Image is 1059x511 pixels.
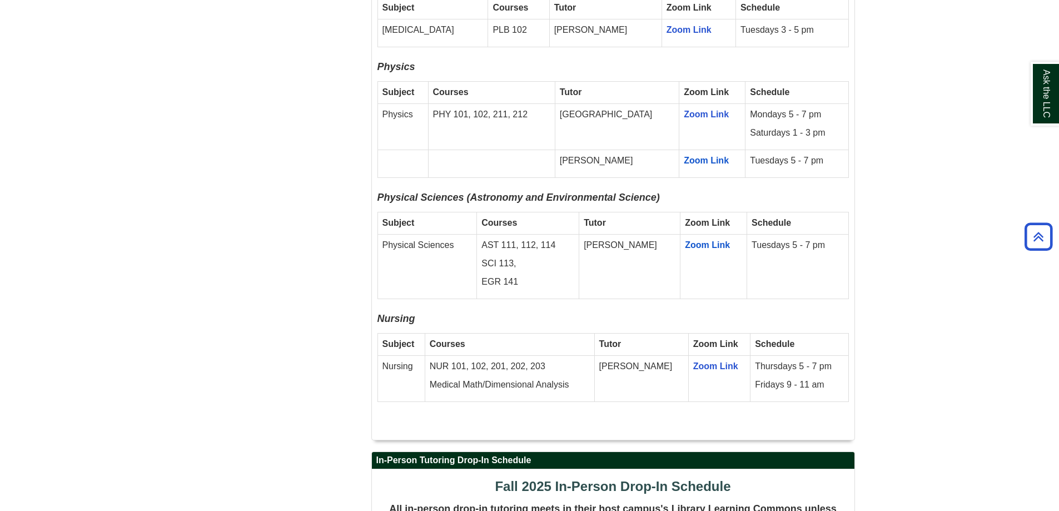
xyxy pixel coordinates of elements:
[382,218,415,227] strong: Subject
[750,87,789,97] strong: Schedule
[481,276,574,289] p: EGR 141
[684,87,729,97] strong: Zoom Link
[495,479,730,494] span: Fall 2025 In-Person Drop-In Schedule
[493,24,544,37] p: PLB 102
[579,235,680,299] td: [PERSON_NAME]
[377,235,477,299] td: Physical Sciences
[1021,229,1056,244] a: Back to Top
[752,218,791,227] strong: Schedule
[667,3,712,12] strong: Zoom Link
[377,19,488,47] td: [MEDICAL_DATA]
[377,192,660,203] i: Physical Sciences (Astronomy and Environmental Science)
[430,360,590,373] p: NUR 101, 102, 201, 202, 203
[750,127,843,140] p: Saturdays 1 - 3 pm
[555,104,679,150] td: [GEOGRAPHIC_DATA]
[685,240,730,250] a: Zoom Link
[372,452,854,469] h2: In-Person Tutoring Drop-In Schedule
[693,361,738,371] a: Zoom Link
[481,239,574,252] p: AST 111, 112, 114
[560,87,582,97] strong: Tutor
[750,108,843,121] p: Mondays 5 - 7 pm
[685,218,730,227] strong: Zoom Link
[667,25,712,34] a: Zoom Link
[377,313,415,324] i: Nursing
[684,156,729,165] a: Zoom Link
[584,218,606,227] strong: Tutor
[377,61,415,72] i: Physics
[684,110,729,119] a: Zoom Link
[740,3,780,12] strong: Schedule
[554,3,576,12] strong: Tutor
[555,150,679,177] td: [PERSON_NAME]
[430,379,590,391] p: Medical Math/Dimensional Analysis
[493,3,528,12] strong: Courses
[755,379,843,391] p: Fridays 9 - 11 am
[382,339,415,349] strong: Subject
[382,87,415,97] strong: Subject
[750,155,843,167] p: Tuesdays 5 - 7 pm
[433,108,550,121] p: PHY 101, 102, 211, 212
[599,339,622,349] strong: Tutor
[481,257,574,270] p: SCI 113,
[430,339,465,349] strong: Courses
[594,355,688,401] td: [PERSON_NAME]
[382,3,415,12] strong: Subject
[755,360,843,373] p: Thursdays 5 - 7 pm
[740,24,844,37] p: Tuesdays 3 - 5 pm
[433,87,469,97] strong: Courses
[693,339,738,349] strong: Zoom Link
[377,355,425,401] td: Nursing
[755,339,794,349] strong: Schedule
[549,19,662,47] td: [PERSON_NAME]
[377,104,428,150] td: Physics
[481,218,517,227] strong: Courses
[752,239,843,252] p: Tuesdays 5 - 7 pm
